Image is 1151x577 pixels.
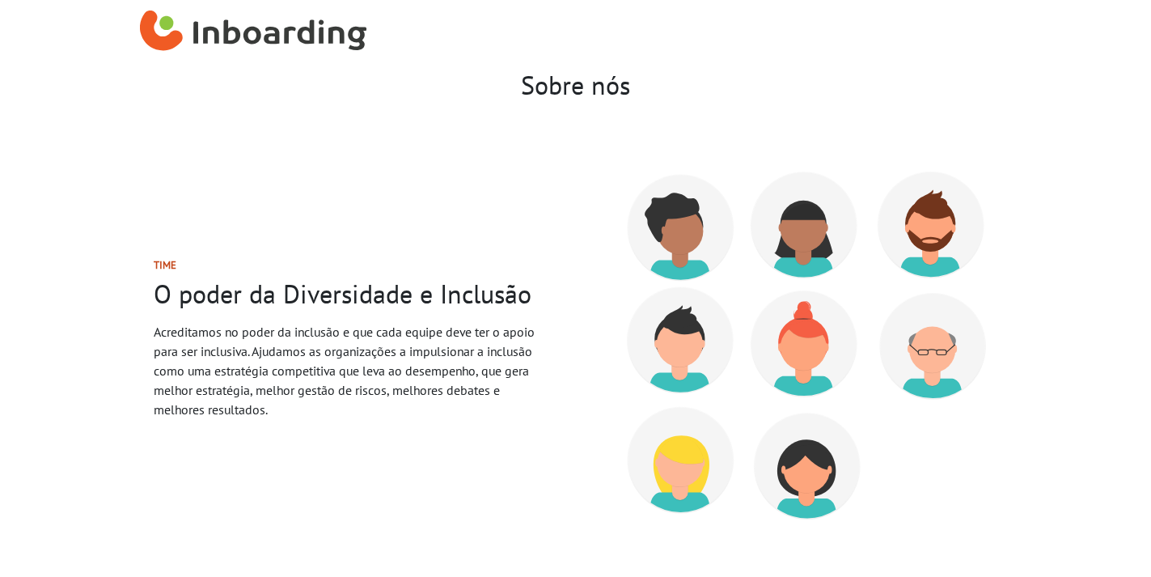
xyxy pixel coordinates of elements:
img: Inboarding Home [140,11,368,59]
h2: Sobre nós [127,70,1025,100]
p: Acreditamos no poder da inclusão e que cada equipe deve ter o apoio para ser inclusiva. Ajudamos ... [154,322,537,419]
img: Time [588,133,1025,558]
a: Inboarding Home Page [140,6,368,63]
h2: O poder da Diversidade e Inclusão [154,278,537,309]
h1: Time [154,259,537,271]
